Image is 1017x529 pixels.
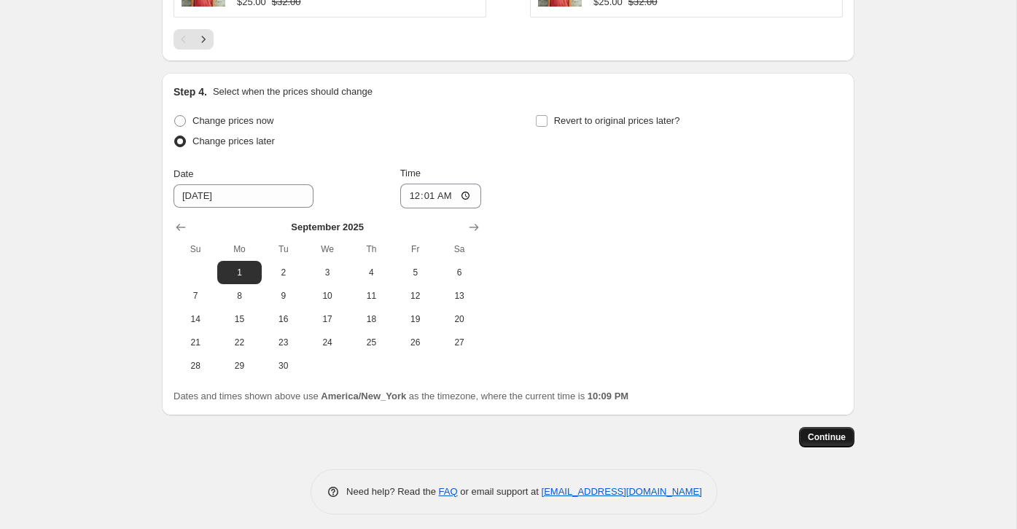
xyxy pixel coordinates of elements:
span: 13 [443,290,475,302]
button: Monday September 15 2025 [217,307,261,331]
span: Continue [808,431,846,443]
button: Show next month, October 2025 [464,217,484,238]
button: Saturday September 6 2025 [437,261,481,284]
button: Monday September 8 2025 [217,284,261,307]
span: 18 [355,313,387,325]
a: FAQ [439,486,458,497]
span: Mo [223,243,255,255]
span: 20 [443,313,475,325]
button: Friday September 12 2025 [394,284,437,307]
button: Sunday September 7 2025 [174,284,217,307]
button: Tuesday September 9 2025 [262,284,305,307]
button: Monday September 1 2025 [217,261,261,284]
span: 22 [223,337,255,348]
button: Thursday September 11 2025 [349,284,393,307]
button: Monday September 22 2025 [217,331,261,354]
span: Sa [443,243,475,255]
h2: Step 4. [174,85,207,99]
span: 30 [268,360,300,372]
button: Sunday September 21 2025 [174,331,217,354]
span: 27 [443,337,475,348]
span: 16 [268,313,300,325]
button: Tuesday September 2 2025 [262,261,305,284]
p: Select when the prices should change [213,85,373,99]
button: Sunday September 28 2025 [174,354,217,377]
span: 29 [223,360,255,372]
button: Tuesday September 23 2025 [262,331,305,354]
span: Tu [268,243,300,255]
button: Sunday September 14 2025 [174,307,217,331]
span: Change prices now [192,115,273,126]
button: Wednesday September 10 2025 [305,284,349,307]
span: 12 [400,290,432,302]
span: Date [174,168,193,179]
span: 4 [355,267,387,278]
span: 19 [400,313,432,325]
span: 24 [311,337,343,348]
span: 14 [179,313,211,325]
button: Wednesday September 24 2025 [305,331,349,354]
button: Thursday September 4 2025 [349,261,393,284]
span: Th [355,243,387,255]
button: Monday September 29 2025 [217,354,261,377]
th: Friday [394,238,437,261]
span: Dates and times shown above use as the timezone, where the current time is [174,391,628,401]
span: 8 [223,290,255,302]
button: Thursday September 25 2025 [349,331,393,354]
a: [EMAIL_ADDRESS][DOMAIN_NAME] [542,486,702,497]
span: 2 [268,267,300,278]
span: 3 [311,267,343,278]
span: 23 [268,337,300,348]
th: Saturday [437,238,481,261]
button: Wednesday September 3 2025 [305,261,349,284]
button: Thursday September 18 2025 [349,307,393,331]
span: Su [179,243,211,255]
th: Tuesday [262,238,305,261]
button: Wednesday September 17 2025 [305,307,349,331]
span: 11 [355,290,387,302]
b: America/New_York [321,391,406,401]
th: Monday [217,238,261,261]
button: Tuesday September 16 2025 [262,307,305,331]
b: 10:09 PM [588,391,628,401]
span: Fr [400,243,432,255]
span: or email support at [458,486,542,497]
button: Tuesday September 30 2025 [262,354,305,377]
span: 7 [179,290,211,302]
span: Need help? Read the [346,486,439,497]
span: 9 [268,290,300,302]
th: Thursday [349,238,393,261]
span: 6 [443,267,475,278]
button: Saturday September 27 2025 [437,331,481,354]
input: 8/31/2025 [174,184,313,208]
span: 1 [223,267,255,278]
span: Revert to original prices later? [554,115,680,126]
button: Saturday September 20 2025 [437,307,481,331]
span: 15 [223,313,255,325]
span: Time [400,168,421,179]
th: Wednesday [305,238,349,261]
button: Continue [799,427,854,447]
span: 26 [400,337,432,348]
nav: Pagination [174,29,214,50]
span: We [311,243,343,255]
span: 5 [400,267,432,278]
button: Friday September 19 2025 [394,307,437,331]
span: 21 [179,337,211,348]
button: Show previous month, August 2025 [171,217,191,238]
button: Next [193,29,214,50]
input: 12:00 [400,184,482,208]
th: Sunday [174,238,217,261]
span: 28 [179,360,211,372]
span: 10 [311,290,343,302]
span: 17 [311,313,343,325]
button: Saturday September 13 2025 [437,284,481,307]
span: 25 [355,337,387,348]
span: Change prices later [192,136,275,146]
button: Friday September 26 2025 [394,331,437,354]
button: Friday September 5 2025 [394,261,437,284]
